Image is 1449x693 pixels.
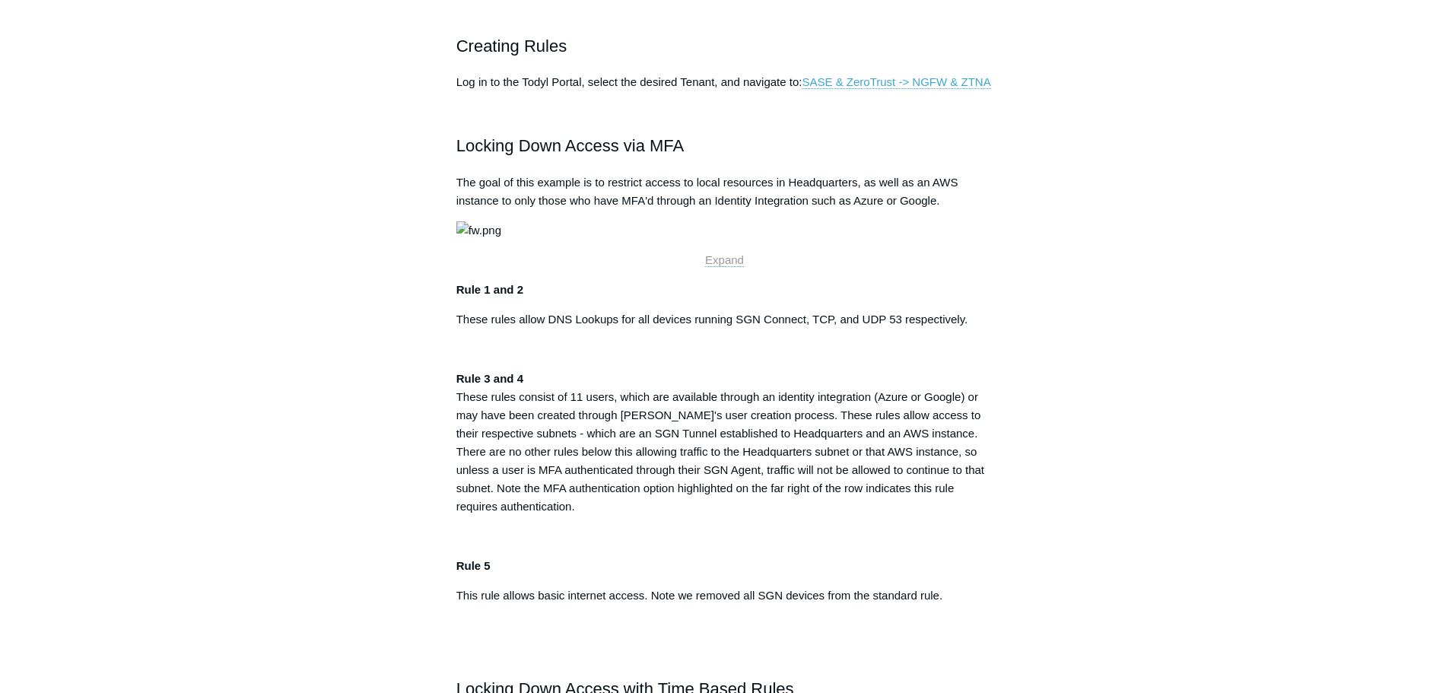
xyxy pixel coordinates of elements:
p: These rules allow DNS Lookups for all devices running SGN Connect, TCP, and UDP 53 respectively. [456,310,993,329]
p: This rule allows basic internet access. Note we removed all SGN devices from the standard rule. [456,587,993,605]
h2: Locking Down Access via MFA [456,132,993,159]
strong: Rule 5 [456,559,491,572]
h2: Creating Rules [456,33,993,59]
p: Log in to the Todyl Portal, select the desired Tenant, and navigate to: [456,73,993,91]
strong: Rule 1 and 2 [456,283,523,296]
span: Expand [705,253,744,266]
p: These rules consist of 11 users, which are available through an identity integration (Azure or Go... [456,370,993,516]
a: Expand [705,253,744,267]
img: fw.png [456,221,501,240]
p: The goal of this example is to restrict access to local resources in Headquarters, as well as an ... [456,173,993,210]
a: SASE & ZeroTrust -> NGFW & ZTNA [802,75,990,89]
strong: Rule 3 and 4 [456,372,523,385]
